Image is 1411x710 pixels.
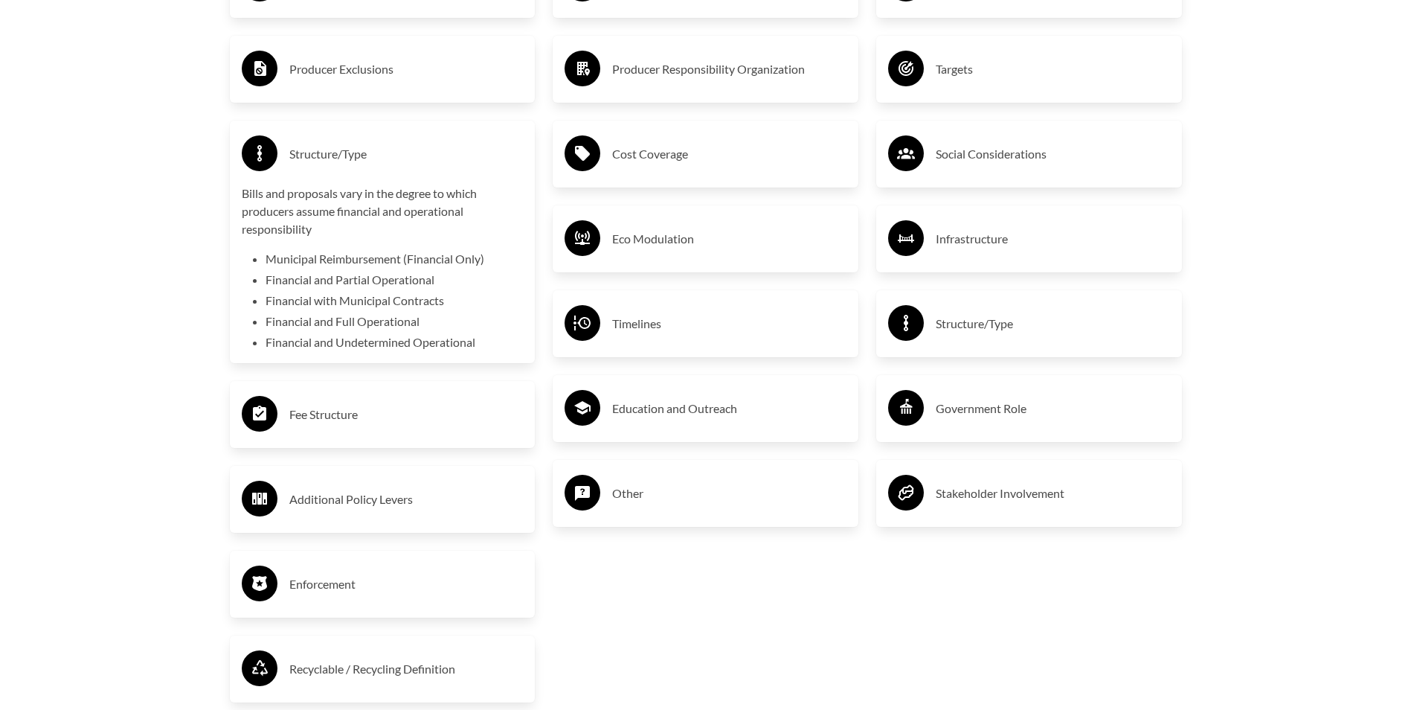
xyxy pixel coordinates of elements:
[289,487,524,511] h3: Additional Policy Levers
[289,657,524,681] h3: Recyclable / Recycling Definition
[612,142,846,166] h3: Cost Coverage
[936,397,1170,420] h3: Government Role
[289,57,524,81] h3: Producer Exclusions
[612,312,846,336] h3: Timelines
[936,57,1170,81] h3: Targets
[612,482,846,505] h3: Other
[936,227,1170,251] h3: Infrastructure
[612,57,846,81] h3: Producer Responsibility Organization
[612,227,846,251] h3: Eco Modulation
[266,313,524,330] li: Financial and Full Operational
[936,482,1170,505] h3: Stakeholder Involvement
[266,333,524,351] li: Financial and Undetermined Operational
[289,572,524,596] h3: Enforcement
[936,142,1170,166] h3: Social Considerations
[266,292,524,310] li: Financial with Municipal Contracts
[289,403,524,426] h3: Fee Structure
[936,312,1170,336] h3: Structure/Type
[612,397,846,420] h3: Education and Outreach
[266,271,524,289] li: Financial and Partial Operational
[242,185,524,238] p: Bills and proposals vary in the degree to which producers assume financial and operational respon...
[266,250,524,268] li: Municipal Reimbursement (Financial Only)
[289,142,524,166] h3: Structure/Type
